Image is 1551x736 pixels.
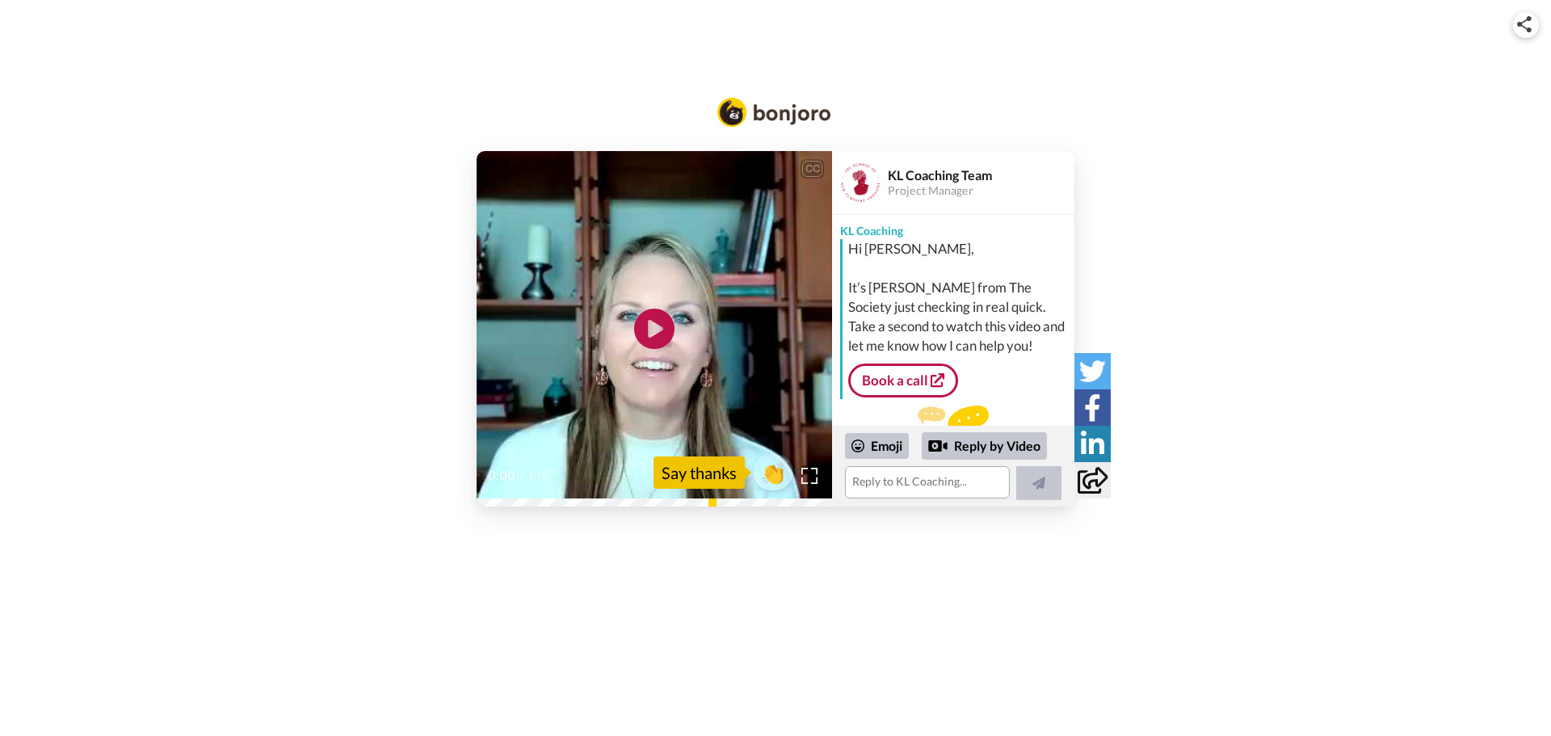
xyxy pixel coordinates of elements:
[918,406,989,438] img: message.svg
[519,466,525,486] span: /
[802,161,822,177] div: CC
[528,466,557,486] span: 1:15
[717,98,830,127] img: Bonjoro Logo
[848,239,1070,355] div: Hi [PERSON_NAME], It’s [PERSON_NAME] from The Society just checking in real quick. Take a second ...
[801,468,818,484] img: Full screen
[1517,16,1532,32] img: ic_share.svg
[928,436,948,456] div: Reply by Video
[888,184,1074,198] div: Project Manager
[488,466,516,486] span: 0:00
[922,432,1047,460] div: Reply by Video
[753,460,793,486] span: 👏
[888,167,1074,183] div: KL Coaching Team
[832,215,1074,239] div: KL Coaching
[841,163,880,202] img: Profile Image
[848,364,958,397] a: Book a call
[753,454,793,490] button: 👏
[832,406,1074,465] div: Send KL Coaching a reply.
[654,456,745,489] div: Say thanks
[845,433,909,459] div: Emoji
